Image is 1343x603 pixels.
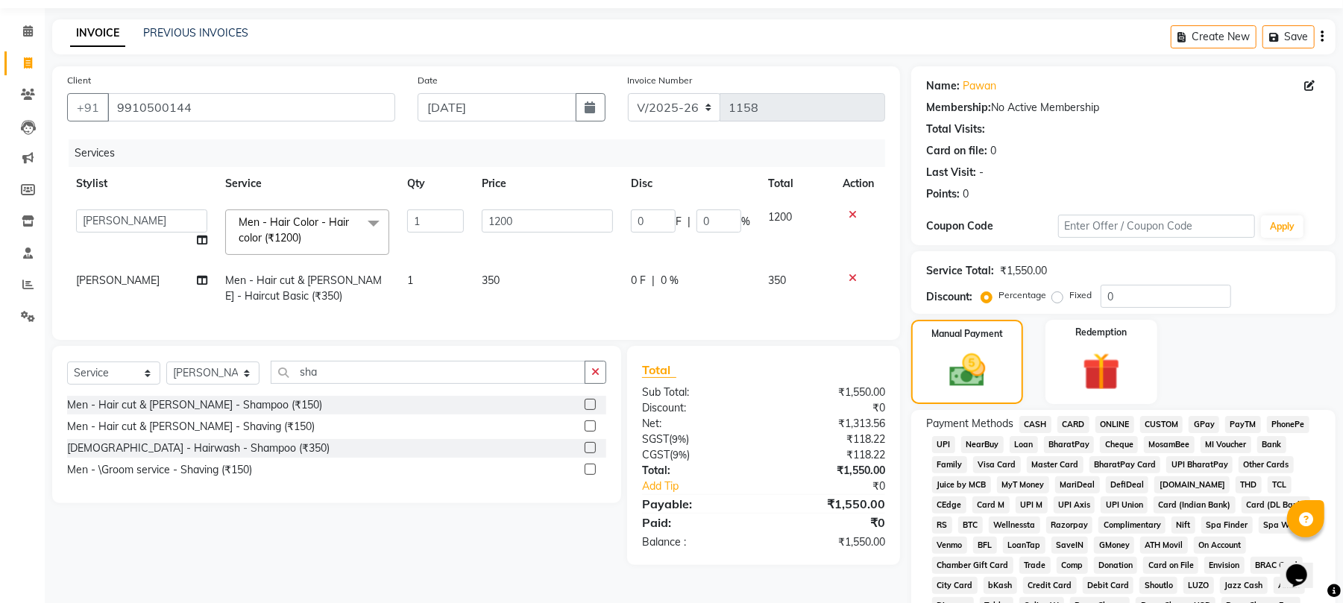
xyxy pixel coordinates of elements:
a: INVOICE [70,20,125,47]
div: ₹1,550.00 [764,385,896,400]
div: Coupon Code [926,218,1057,234]
label: Invoice Number [628,74,693,87]
span: Chamber Gift Card [932,557,1013,574]
span: MyT Money [997,476,1049,493]
div: Payable: [631,495,764,513]
span: Bank [1257,436,1286,453]
span: Spa Week [1259,517,1308,534]
span: Credit Card [1023,577,1077,594]
span: bKash [984,577,1017,594]
div: ₹0 [786,479,896,494]
span: SGST [642,432,669,446]
input: Enter Offer / Coupon Code [1058,215,1255,238]
div: Name: [926,78,960,94]
div: ₹0 [764,400,896,416]
label: Date [418,74,438,87]
span: Men - Hair Color - Hair color (₹1200) [239,215,349,244]
span: Juice by MCB [932,476,991,493]
div: Membership: [926,100,991,116]
span: Spa Finder [1201,517,1253,534]
th: Total [759,167,834,201]
th: Stylist [67,167,216,201]
span: % [741,214,750,230]
span: 350 [482,274,500,287]
div: Points: [926,186,960,202]
span: Payment Methods [926,416,1013,432]
div: Balance : [631,534,764,550]
div: ₹1,550.00 [764,534,896,550]
span: City Card [932,577,978,594]
span: ONLINE [1095,416,1134,433]
div: Sub Total: [631,385,764,400]
span: [DOMAIN_NAME] [1154,476,1230,493]
span: MI Voucher [1201,436,1251,453]
span: BharatPay [1044,436,1095,453]
span: Razorpay [1046,517,1093,534]
span: | [652,273,655,288]
span: F [676,214,682,230]
div: Total: [631,463,764,479]
div: Total Visits: [926,121,985,137]
span: CASH [1019,416,1051,433]
span: Men - Hair cut & [PERSON_NAME] - Haircut Basic (₹350) [225,274,382,303]
span: Envision [1204,557,1245,574]
div: 0 [963,186,969,202]
span: GPay [1189,416,1219,433]
span: Master Card [1027,456,1083,473]
span: Loan [1010,436,1038,453]
span: 350 [768,274,786,287]
span: Trade [1019,557,1051,574]
span: Comp [1057,557,1088,574]
span: ATH Movil [1140,537,1188,554]
span: GMoney [1094,537,1134,554]
div: ₹1,550.00 [764,463,896,479]
span: Visa Card [973,456,1021,473]
span: Shoutlo [1139,577,1177,594]
div: Men - Hair cut & [PERSON_NAME] - Shampoo (₹150) [67,397,322,413]
div: Net: [631,416,764,432]
div: ₹0 [764,514,896,531]
span: CARD [1057,416,1089,433]
span: AmEx [1274,577,1305,594]
div: Men - \Groom service - Shaving (₹150) [67,462,252,478]
th: Qty [398,167,473,201]
span: SaveIN [1051,537,1089,554]
span: Wellnessta [989,517,1040,534]
button: +91 [67,93,109,121]
label: Client [67,74,91,87]
a: PREVIOUS INVOICES [143,26,248,40]
span: UPI Union [1101,496,1148,514]
div: [DEMOGRAPHIC_DATA] - Hairwash - Shampoo (₹350) [67,441,330,456]
span: 1 [407,274,413,287]
div: Last Visit: [926,165,976,180]
span: Card on File [1143,557,1198,574]
span: CUSTOM [1140,416,1183,433]
span: DefiDeal [1106,476,1149,493]
span: Donation [1094,557,1138,574]
div: ₹1,313.56 [764,416,896,432]
span: | [688,214,691,230]
div: Paid: [631,514,764,531]
div: Service Total: [926,263,994,279]
span: 9% [672,433,686,445]
input: Search or Scan [271,361,585,384]
label: Percentage [998,288,1046,302]
button: Create New [1171,25,1256,48]
th: Service [216,167,398,201]
span: NearBuy [961,436,1004,453]
span: Cheque [1100,436,1138,453]
span: THD [1236,476,1262,493]
span: BRAC Card [1251,557,1303,574]
th: Disc [622,167,759,201]
span: LoanTap [1003,537,1045,554]
span: On Account [1194,537,1246,554]
input: Search by Name/Mobile/Email/Code [107,93,395,121]
button: Save [1262,25,1315,48]
span: Jazz Cash [1220,577,1268,594]
span: Debit Card [1083,577,1134,594]
span: Card (Indian Bank) [1154,496,1236,514]
span: CGST [642,448,670,461]
span: RS [932,517,952,534]
span: UPI [932,436,955,453]
th: Action [834,167,885,201]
